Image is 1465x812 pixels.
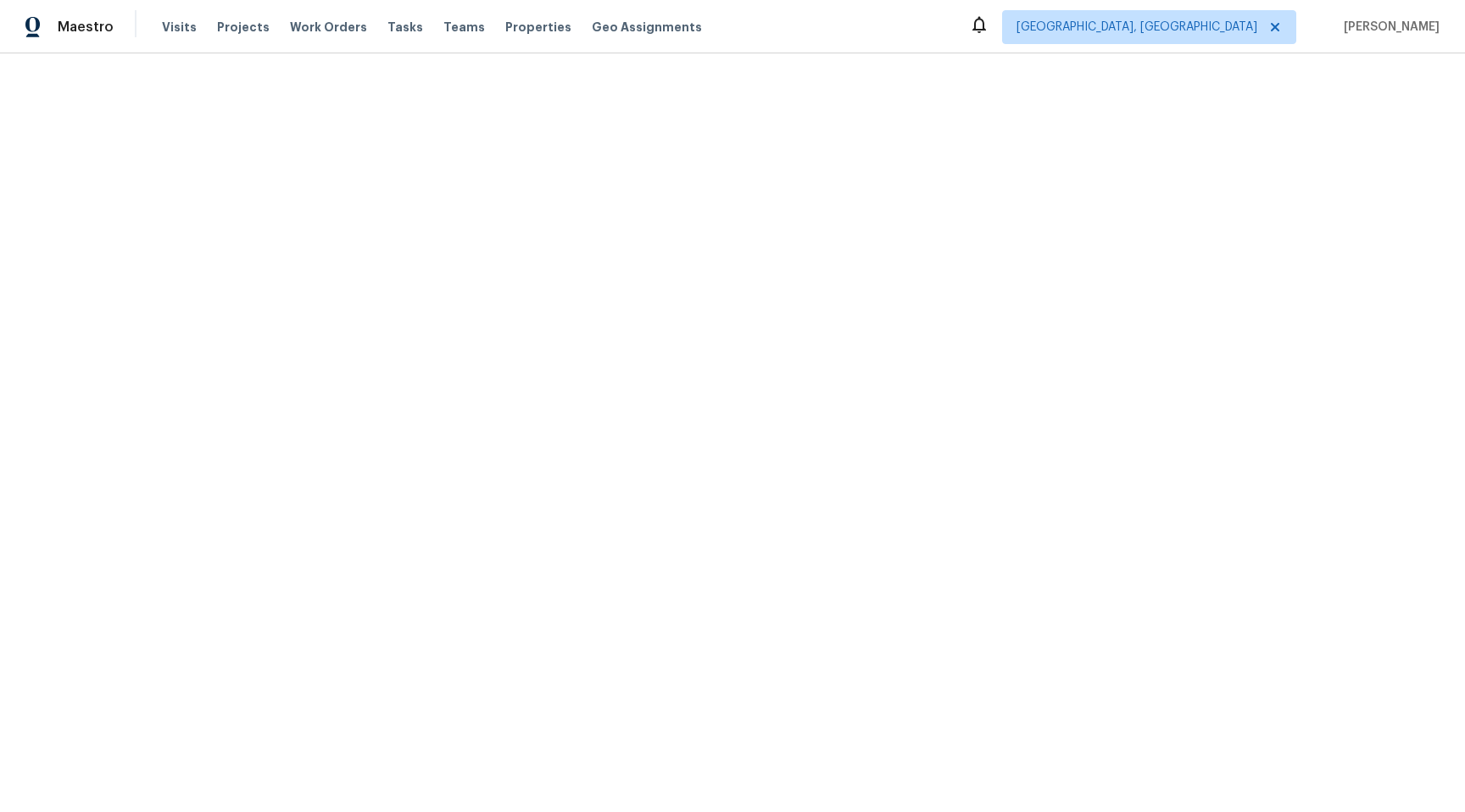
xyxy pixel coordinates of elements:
span: Properties [505,19,571,36]
span: Projects [217,19,270,36]
span: Maestro [58,19,114,36]
span: Tasks [387,21,423,33]
span: [GEOGRAPHIC_DATA], [GEOGRAPHIC_DATA] [1017,19,1257,36]
span: Visits [162,19,197,36]
span: [PERSON_NAME] [1337,19,1440,36]
span: Teams [443,19,485,36]
span: Work Orders [290,19,367,36]
span: Geo Assignments [592,19,702,36]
